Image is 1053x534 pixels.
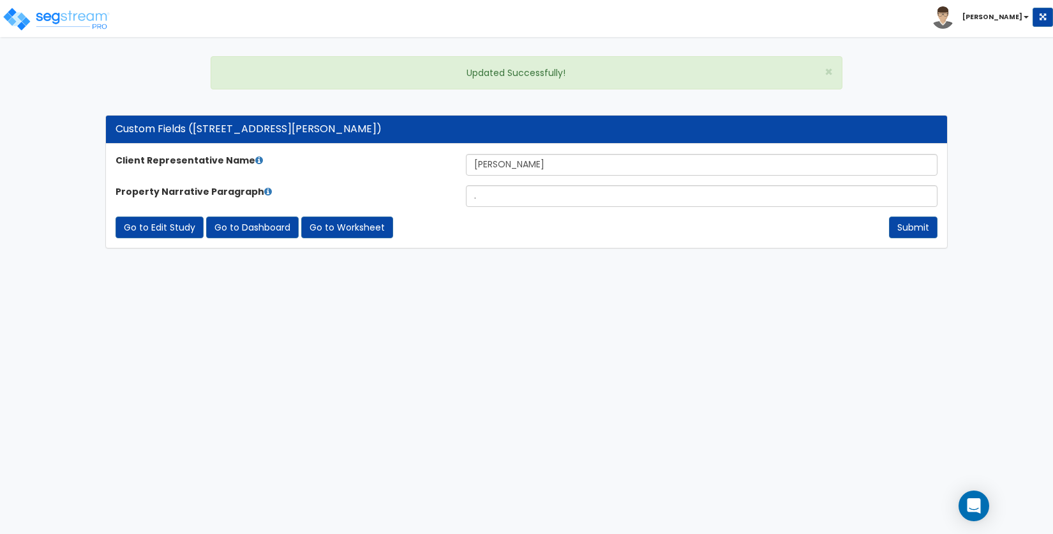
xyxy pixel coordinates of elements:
b: [PERSON_NAME] [962,12,1022,22]
span: × [825,63,833,81]
a: Go to Worksheet [301,217,393,238]
a: Go to Edit Study [116,217,204,238]
img: avatar.png [932,6,954,29]
div: Open Intercom Messenger [959,491,989,521]
button: Close [825,65,833,79]
a: Go to Dashboard [206,217,299,238]
label: Client Representative Name [106,154,456,167]
img: logo_pro_r.png [2,6,110,32]
span: Updated Successfully! [467,66,565,79]
div: Custom Fields ([STREET_ADDRESS][PERSON_NAME]) [116,122,937,137]
button: Submit [889,217,937,238]
label: Property Narrative Paragraph [106,185,456,198]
